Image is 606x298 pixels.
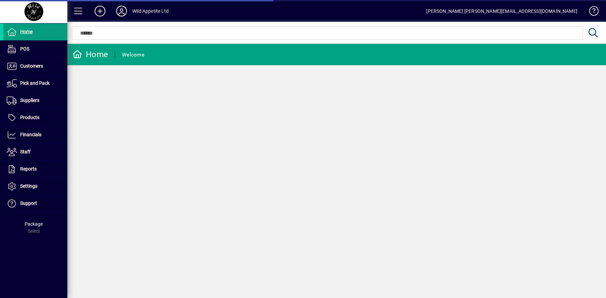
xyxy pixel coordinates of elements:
[89,5,111,17] button: Add
[20,200,37,206] span: Support
[3,92,67,109] a: Suppliers
[3,75,67,92] a: Pick and Pack
[3,109,67,126] a: Products
[122,49,144,60] div: Welcome
[3,58,67,75] a: Customers
[20,29,33,34] span: Home
[3,144,67,160] a: Staff
[3,41,67,58] a: POS
[20,183,37,189] span: Settings
[20,98,39,103] span: Suppliers
[3,126,67,143] a: Financials
[72,49,108,60] div: Home
[3,161,67,178] a: Reports
[132,6,169,16] div: Wild Appetite Ltd
[426,6,577,16] div: [PERSON_NAME] [PERSON_NAME][EMAIL_ADDRESS][DOMAIN_NAME]
[3,178,67,195] a: Settings
[20,149,31,154] span: Staff
[584,1,598,23] a: Knowledge Base
[20,166,37,172] span: Reports
[25,221,43,227] span: Package
[111,5,132,17] button: Profile
[20,115,39,120] span: Products
[20,132,41,137] span: Financials
[20,80,49,86] span: Pick and Pack
[20,63,43,69] span: Customers
[20,46,29,51] span: POS
[3,195,67,212] a: Support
